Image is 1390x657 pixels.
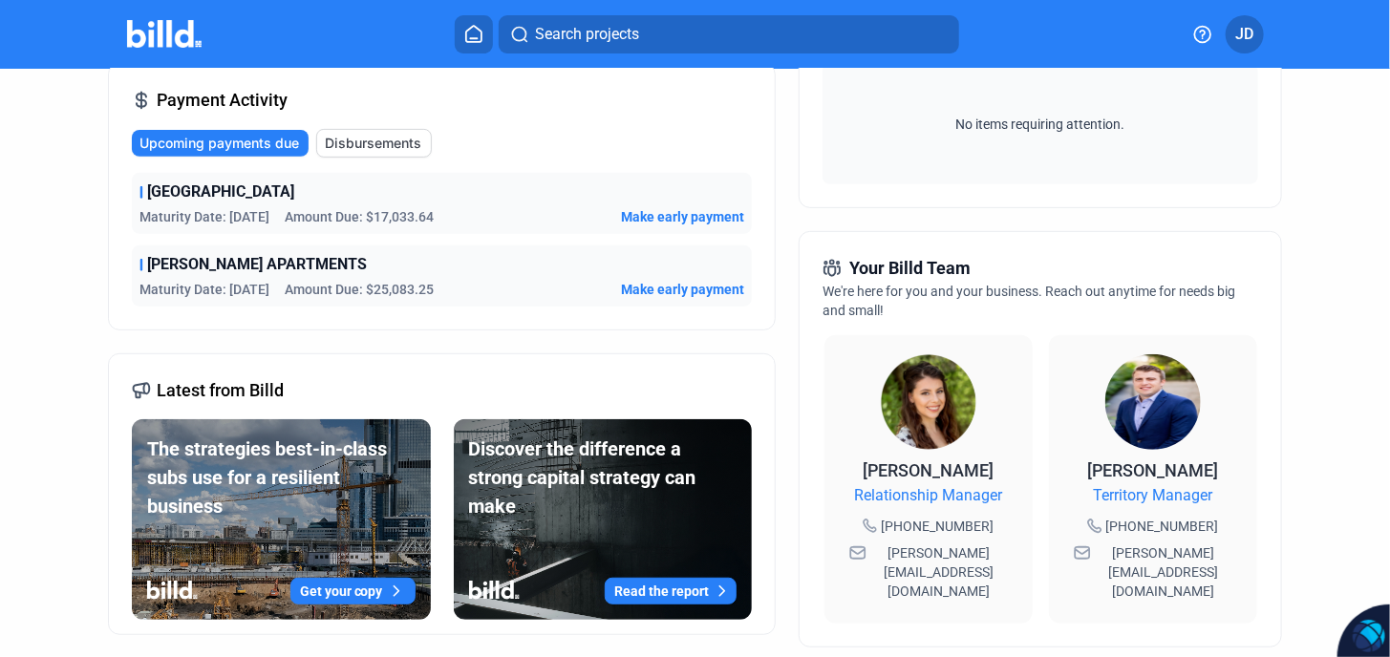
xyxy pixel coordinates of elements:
span: Amount Due: $25,083.25 [285,280,434,299]
img: Relationship Manager [881,354,976,450]
span: Payment Activity [157,87,288,114]
span: [PERSON_NAME][EMAIL_ADDRESS][DOMAIN_NAME] [870,543,1008,601]
span: [PERSON_NAME][EMAIL_ADDRESS][DOMAIN_NAME] [1095,543,1232,601]
span: [PHONE_NUMBER] [1106,517,1219,536]
span: No items requiring attention. [830,115,1251,134]
span: [PERSON_NAME] [863,460,994,480]
span: [PERSON_NAME] [1087,460,1218,480]
div: The strategies best-in-class subs use for a resilient business [147,434,416,520]
span: Amount Due: $17,033.64 [285,207,434,226]
span: Relationship Manager [854,484,1002,507]
span: We're here for you and your business. Reach out anytime for needs big and small! [823,284,1235,318]
img: Territory Manager [1105,354,1201,450]
span: Territory Manager [1093,484,1212,507]
img: Billd Company Logo [127,20,203,48]
button: Disbursements [316,129,432,158]
span: Latest from Billd [157,377,284,404]
span: Maturity Date: [DATE] [139,207,269,226]
span: [PHONE_NUMBER] [881,517,994,536]
button: JD [1226,15,1264,53]
div: Discover the difference a strong capital strategy can make [469,434,738,520]
span: Search projects [535,23,639,46]
span: JD [1235,23,1253,46]
span: [GEOGRAPHIC_DATA] [147,180,294,203]
span: Upcoming payments due [139,134,299,153]
button: Read the report [605,578,737,604]
button: Search projects [499,15,959,53]
span: Disbursements [325,134,421,153]
button: Make early payment [621,207,744,226]
span: Maturity Date: [DATE] [139,280,269,299]
button: Make early payment [621,280,744,299]
button: Get your copy [290,578,416,604]
button: Upcoming payments due [132,130,309,157]
span: [PERSON_NAME] APARTMENTS [147,253,367,276]
span: Your Billd Team [849,255,971,282]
